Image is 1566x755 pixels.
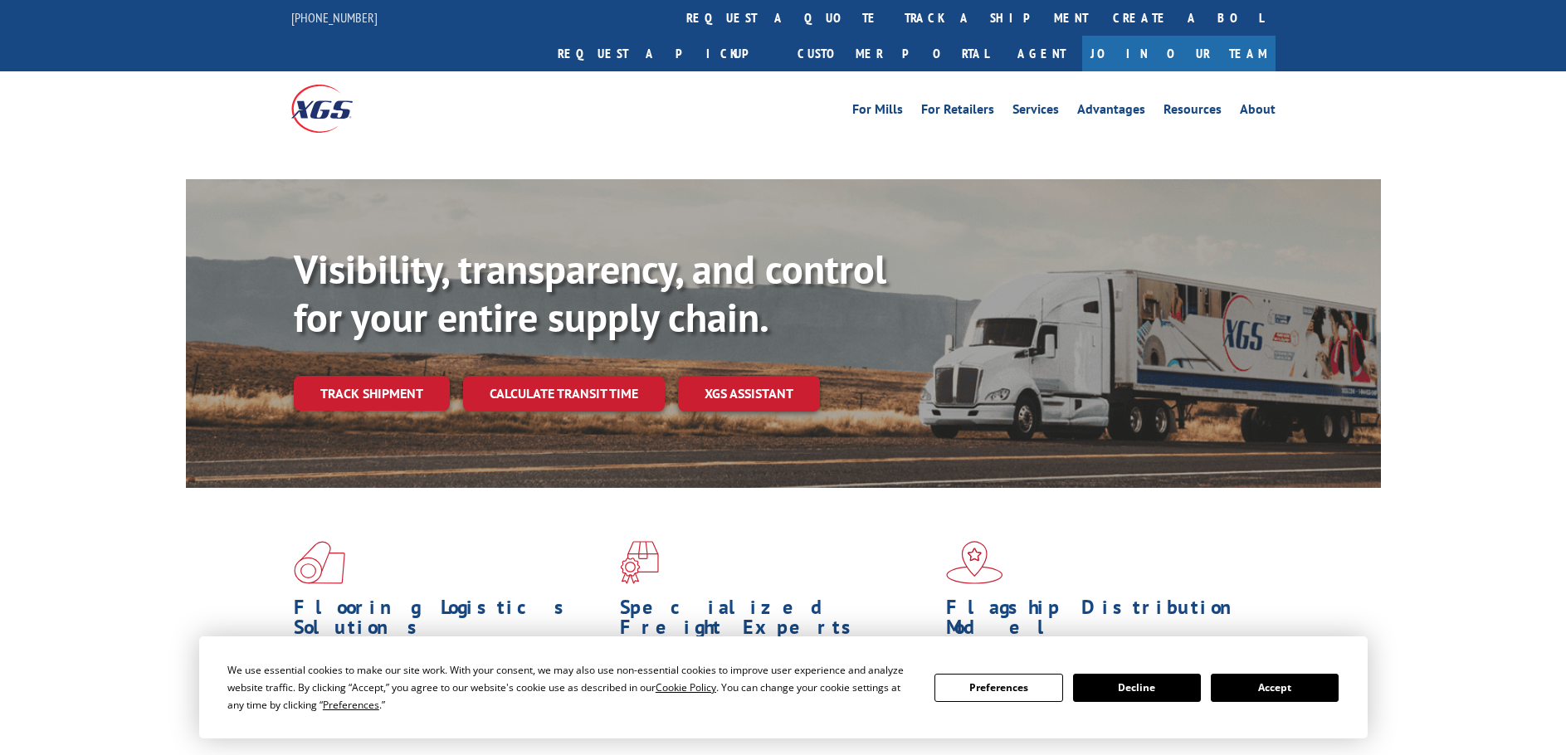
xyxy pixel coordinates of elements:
[934,674,1062,702] button: Preferences
[463,376,665,412] a: Calculate transit time
[291,9,378,26] a: [PHONE_NUMBER]
[545,36,785,71] a: Request a pickup
[656,680,716,694] span: Cookie Policy
[294,720,500,739] a: Learn More >
[620,541,659,584] img: xgs-icon-focused-on-flooring-red
[1077,103,1145,121] a: Advantages
[620,720,827,739] a: Learn More >
[1240,103,1276,121] a: About
[1012,103,1059,121] a: Services
[1073,674,1201,702] button: Decline
[294,376,450,411] a: Track shipment
[1211,674,1339,702] button: Accept
[946,597,1260,645] h1: Flagship Distribution Model
[678,376,820,412] a: XGS ASSISTANT
[323,698,379,712] span: Preferences
[921,103,994,121] a: For Retailers
[620,597,934,645] h1: Specialized Freight Experts
[1164,103,1222,121] a: Resources
[852,103,903,121] a: For Mills
[199,636,1368,738] div: Cookie Consent Prompt
[294,243,886,343] b: Visibility, transparency, and control for your entire supply chain.
[1001,36,1082,71] a: Agent
[227,661,915,714] div: We use essential cookies to make our site work. With your consent, we may also use non-essential ...
[1082,36,1276,71] a: Join Our Team
[785,36,1001,71] a: Customer Portal
[946,541,1003,584] img: xgs-icon-flagship-distribution-model-red
[294,597,607,645] h1: Flooring Logistics Solutions
[294,541,345,584] img: xgs-icon-total-supply-chain-intelligence-red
